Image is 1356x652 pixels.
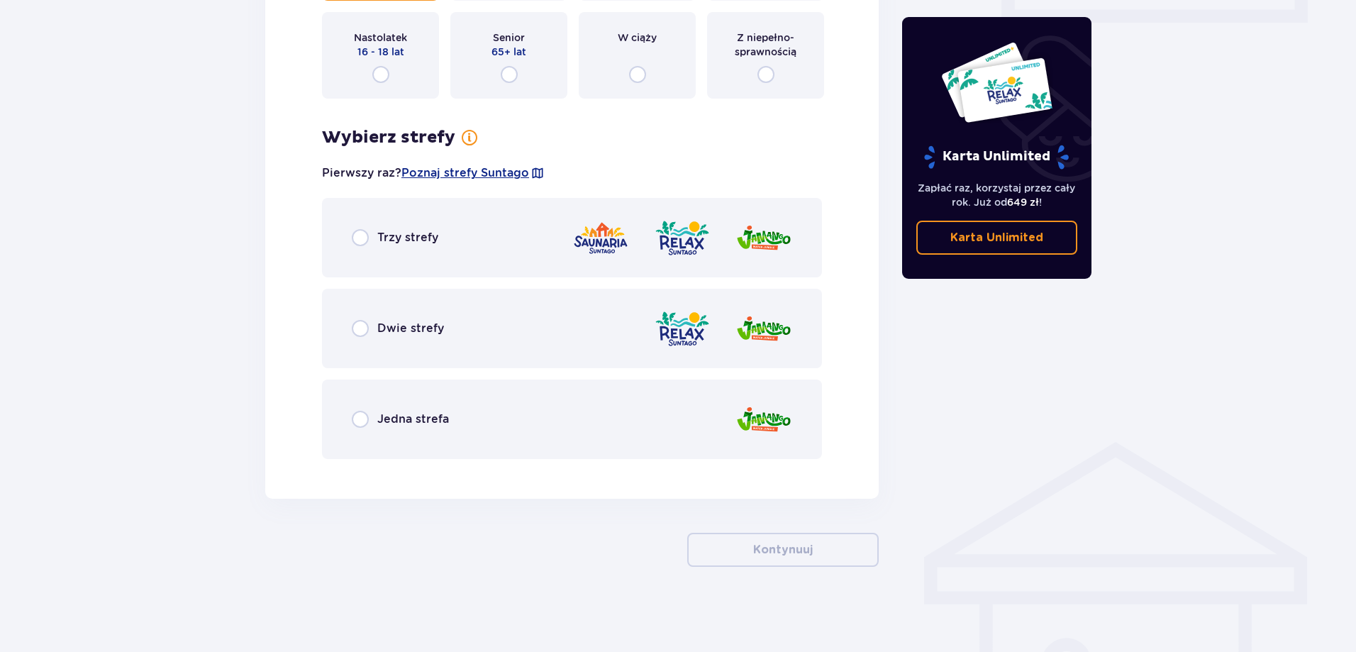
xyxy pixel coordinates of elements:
[354,31,407,45] span: Nastolatek
[735,399,792,440] img: Jamango
[357,45,404,59] span: 16 - 18 lat
[654,218,711,258] img: Relax
[940,41,1053,123] img: Dwie karty całoroczne do Suntago z napisem 'UNLIMITED RELAX', na białym tle z tropikalnymi liśćmi...
[916,221,1078,255] a: Karta Unlimited
[377,321,444,336] span: Dwie strefy
[923,145,1070,170] p: Karta Unlimited
[735,218,792,258] img: Jamango
[572,218,629,258] img: Saunaria
[377,230,438,245] span: Trzy strefy
[687,533,879,567] button: Kontynuuj
[735,309,792,349] img: Jamango
[491,45,526,59] span: 65+ lat
[1007,197,1039,208] span: 649 zł
[916,181,1078,209] p: Zapłać raz, korzystaj przez cały rok. Już od !
[401,165,529,181] a: Poznaj strefy Suntago
[654,309,711,349] img: Relax
[322,165,545,181] p: Pierwszy raz?
[618,31,657,45] span: W ciąży
[950,230,1043,245] p: Karta Unlimited
[322,127,455,148] h3: Wybierz strefy
[753,542,813,558] p: Kontynuuj
[720,31,811,59] span: Z niepełno­sprawnością
[377,411,449,427] span: Jedna strefa
[493,31,525,45] span: Senior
